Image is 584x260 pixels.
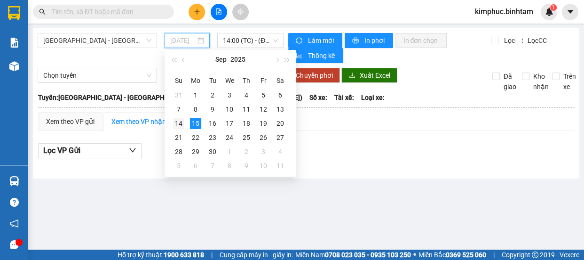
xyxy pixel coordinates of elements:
[255,88,272,102] td: 2025-09-05
[529,71,552,92] span: Kho nhận
[500,35,524,46] span: Lọc CR
[238,116,255,130] td: 2025-09-18
[204,88,221,102] td: 2025-09-02
[467,6,541,17] span: kimphuc.binhtam
[173,89,184,101] div: 31
[524,35,548,46] span: Lọc CC
[309,92,327,103] span: Số xe:
[560,71,580,92] span: Trên xe
[211,4,227,20] button: file-add
[4,66,124,75] span: Nhận:
[272,159,289,173] td: 2025-10-11
[43,145,80,156] span: Lọc VP Gửi
[170,35,196,46] input: 15/09/2025
[215,50,227,69] button: Sep
[4,7,32,49] img: logo
[295,250,411,260] span: Miền Nam
[413,253,416,257] span: ⚪️
[230,50,245,69] button: 2025
[238,159,255,173] td: 2025-10-09
[224,132,235,143] div: 24
[272,116,289,130] td: 2025-09-20
[215,8,222,15] span: file-add
[258,132,269,143] div: 26
[65,66,124,75] span: vân
[345,33,393,48] button: printerIn phơi
[111,116,166,127] div: Xem theo VP nhận
[241,132,252,143] div: 25
[296,37,304,45] span: sync
[361,92,385,103] span: Loại xe:
[238,88,255,102] td: 2025-09-04
[334,92,354,103] span: Tài xế:
[8,6,20,20] img: logo-vxr
[221,145,238,159] td: 2025-10-01
[364,35,386,46] span: In phơi
[255,73,272,88] th: Fr
[352,37,360,45] span: printer
[275,160,286,171] div: 11
[10,219,19,228] span: notification
[241,89,252,101] div: 4
[187,130,204,145] td: 2025-09-22
[187,116,204,130] td: 2025-09-15
[446,251,486,259] strong: 0369 525 060
[308,35,335,46] span: Làm mới
[237,8,244,15] span: aim
[78,66,124,75] span: 0972475339 -
[204,130,221,145] td: 2025-09-23
[258,89,269,101] div: 5
[221,130,238,145] td: 2025-09-24
[418,250,486,260] span: Miền Bắc
[189,4,205,20] button: plus
[173,132,184,143] div: 21
[33,33,123,51] span: 0988 594 111
[258,146,269,157] div: 3
[550,4,557,11] sup: 1
[255,116,272,130] td: 2025-09-19
[9,38,19,48] img: solution-icon
[275,118,286,129] div: 20
[170,102,187,116] td: 2025-09-07
[190,160,201,171] div: 6
[190,89,201,101] div: 1
[170,88,187,102] td: 2025-08-31
[207,132,218,143] div: 23
[241,160,252,171] div: 9
[187,102,204,116] td: 2025-09-08
[238,145,255,159] td: 2025-10-02
[38,94,227,101] b: Tuyến: [GEOGRAPHIC_DATA] - [GEOGRAPHIC_DATA] (An Sương)
[220,250,293,260] span: Cung cấp máy in - giấy in:
[204,145,221,159] td: 2025-09-30
[224,104,235,115] div: 10
[204,116,221,130] td: 2025-09-16
[10,240,19,249] span: message
[204,159,221,173] td: 2025-10-07
[39,8,46,15] span: search
[238,73,255,88] th: Th
[33,5,127,32] strong: CÔNG TY CP BÌNH TÂM
[395,33,447,48] button: In đơn chọn
[207,89,218,101] div: 2
[238,130,255,145] td: 2025-09-25
[272,130,289,145] td: 2025-09-27
[545,8,553,16] img: icon-new-feature
[187,73,204,88] th: Mo
[207,104,218,115] div: 9
[10,198,19,207] span: question-circle
[272,88,289,102] td: 2025-09-06
[241,118,252,129] div: 18
[221,102,238,116] td: 2025-09-10
[170,73,187,88] th: Su
[4,54,17,63] span: Gửi:
[187,159,204,173] td: 2025-10-06
[43,68,151,82] span: Chọn tuyến
[194,8,200,15] span: plus
[173,118,184,129] div: 14
[288,48,343,63] button: bar-chartThống kê
[258,104,269,115] div: 12
[275,104,286,115] div: 13
[325,251,411,259] strong: 0708 023 035 - 0935 103 250
[341,68,397,83] button: downloadXuất Excel
[204,73,221,88] th: Tu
